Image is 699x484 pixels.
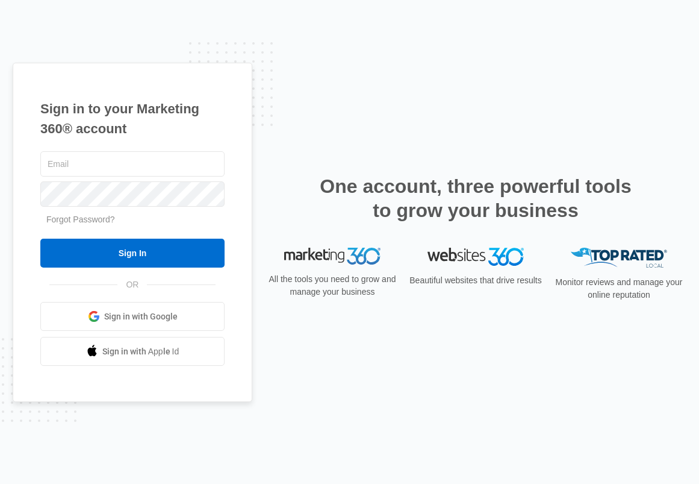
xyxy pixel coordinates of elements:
a: Sign in with Apple Id [40,337,225,366]
span: Sign in with Apple Id [102,345,179,358]
img: Websites 360 [427,248,524,265]
span: OR [117,278,147,291]
a: Forgot Password? [46,215,115,224]
span: Sign in with Google [104,310,178,323]
a: Sign in with Google [40,302,225,331]
p: All the tools you need to grow and manage your business [265,273,400,298]
img: Marketing 360 [284,248,381,265]
p: Beautiful websites that drive results [408,274,543,287]
h2: One account, three powerful tools to grow your business [316,174,635,222]
p: Monitor reviews and manage your online reputation [551,276,686,301]
img: Top Rated Local [571,248,667,268]
h1: Sign in to your Marketing 360® account [40,99,225,139]
input: Sign In [40,239,225,268]
input: Email [40,151,225,177]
